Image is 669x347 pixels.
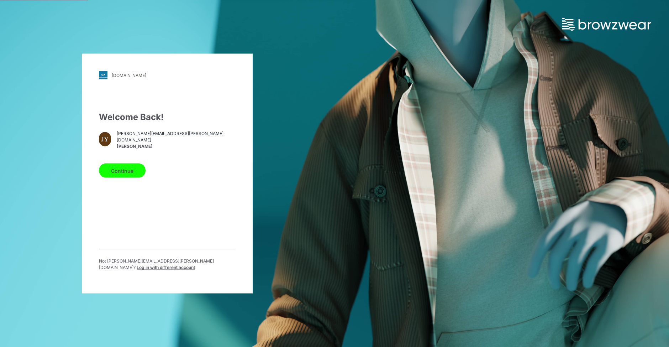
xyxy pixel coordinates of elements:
[99,71,107,79] img: svg+xml;base64,PHN2ZyB3aWR0aD0iMjgiIGhlaWdodD0iMjgiIHZpZXdCb3g9IjAgMCAyOCAyOCIgZmlsbD0ibm9uZSIgeG...
[99,111,236,124] div: Welcome Back!
[99,164,146,178] button: Continue
[117,130,236,143] span: [PERSON_NAME][EMAIL_ADDRESS][PERSON_NAME][DOMAIN_NAME]
[117,143,236,149] span: [PERSON_NAME]
[137,265,195,270] span: Log in with different account
[99,71,236,79] a: [DOMAIN_NAME]
[562,18,651,31] img: browzwear-logo.73288ffb.svg
[112,72,146,78] div: [DOMAIN_NAME]
[99,132,111,146] div: JY
[99,258,236,271] p: Not [PERSON_NAME][EMAIL_ADDRESS][PERSON_NAME][DOMAIN_NAME] ?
